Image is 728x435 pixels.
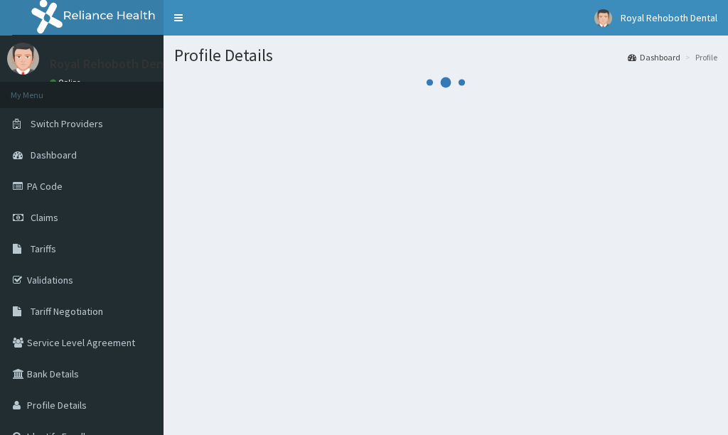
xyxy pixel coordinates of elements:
[50,58,179,70] p: Royal Rehoboth Dental
[682,51,717,63] li: Profile
[50,77,84,87] a: Online
[31,211,58,224] span: Claims
[31,242,56,255] span: Tariffs
[174,46,717,65] h1: Profile Details
[621,11,717,24] span: Royal Rehoboth Dental
[594,9,612,27] img: User Image
[31,117,103,130] span: Switch Providers
[424,61,467,104] svg: audio-loading
[31,149,77,161] span: Dashboard
[628,51,680,63] a: Dashboard
[31,305,103,318] span: Tariff Negotiation
[7,43,39,75] img: User Image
